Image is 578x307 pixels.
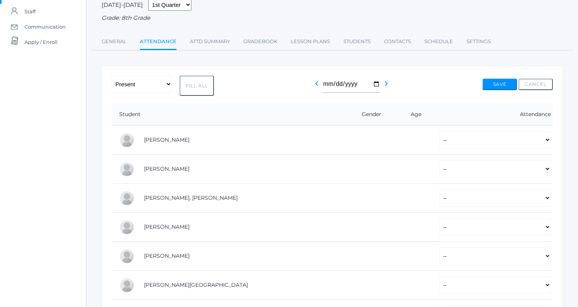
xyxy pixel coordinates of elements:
[190,34,230,49] a: Attd Summary
[119,132,134,148] div: Pierce Brozek
[119,191,134,206] div: Presley Davenport
[342,103,395,126] th: Gender
[144,194,238,201] a: [PERSON_NAME], [PERSON_NAME]
[140,34,176,50] a: Attendance
[24,34,58,50] span: Apply / Enroll
[144,136,189,143] a: [PERSON_NAME]
[119,162,134,177] div: Eva Carr
[424,34,453,49] a: Schedule
[102,14,563,23] div: Grade: 8th Grade
[312,82,321,90] a: chevron_left
[144,281,248,288] a: [PERSON_NAME][GEOGRAPHIC_DATA]
[466,34,491,49] a: Settings
[144,165,189,172] a: [PERSON_NAME]
[112,103,342,126] th: Student
[384,34,411,49] a: Contacts
[102,1,143,8] span: [DATE]-[DATE]
[482,79,517,90] button: Save
[144,252,189,259] a: [PERSON_NAME]
[119,220,134,235] div: LaRae Erner
[24,4,36,19] span: Staff
[432,103,553,126] th: Attendance
[102,34,126,49] a: General
[119,278,134,293] div: Austin Hill
[144,223,189,230] a: [PERSON_NAME]
[343,34,371,49] a: Students
[180,76,214,96] button: Fill All
[382,82,391,90] a: chevron_right
[24,19,66,34] span: Communication
[291,34,330,49] a: Lesson Plans
[395,103,431,126] th: Age
[518,79,553,90] button: Cancel
[243,34,277,49] a: Gradebook
[119,249,134,264] div: Rachel Hayton
[312,79,321,88] i: chevron_left
[382,79,391,88] i: chevron_right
